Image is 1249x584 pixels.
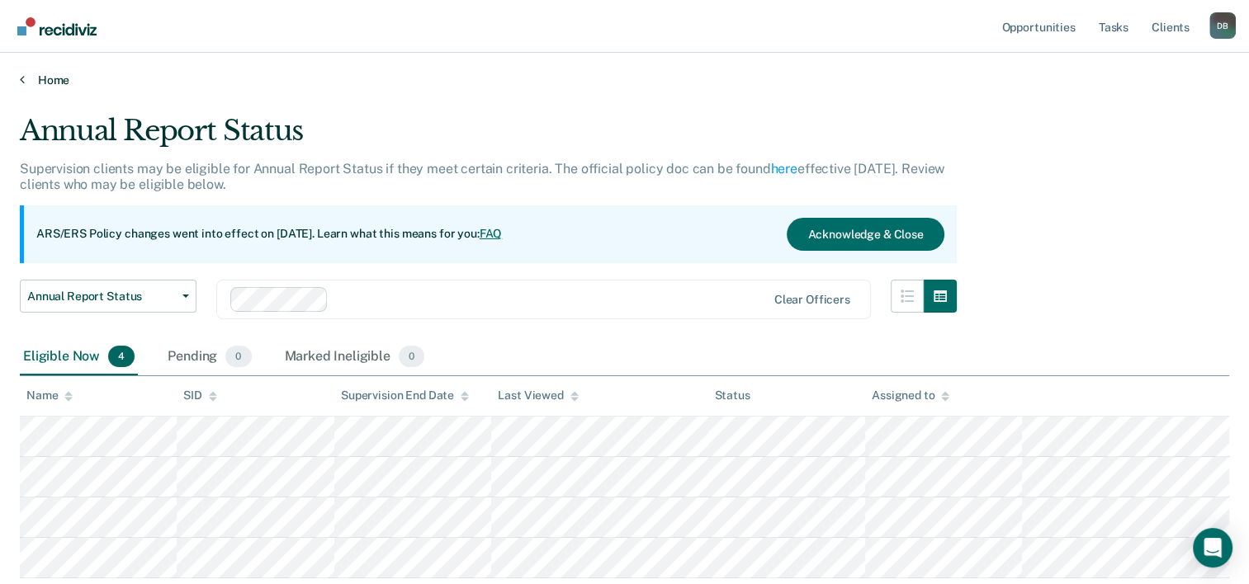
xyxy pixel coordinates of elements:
a: here [771,161,797,177]
button: Profile dropdown button [1209,12,1236,39]
a: Home [20,73,1229,87]
div: Annual Report Status [20,114,957,161]
div: Open Intercom Messenger [1193,528,1232,568]
button: Acknowledge & Close [787,218,944,251]
div: SID [183,389,217,403]
p: ARS/ERS Policy changes went into effect on [DATE]. Learn what this means for you: [36,226,502,243]
button: Annual Report Status [20,280,196,313]
div: Name [26,389,73,403]
div: Marked Ineligible0 [281,339,428,375]
span: 0 [399,346,424,367]
div: Status [715,389,750,403]
span: Annual Report Status [27,290,176,304]
p: Supervision clients may be eligible for Annual Report Status if they meet certain criteria. The o... [20,161,944,192]
div: D B [1209,12,1236,39]
span: 0 [225,346,251,367]
div: Clear officers [774,293,850,307]
img: Recidiviz [17,17,97,35]
div: Eligible Now4 [20,339,138,375]
div: Supervision End Date [341,389,469,403]
a: FAQ [480,227,503,240]
span: 4 [108,346,135,367]
div: Last Viewed [498,389,578,403]
div: Pending0 [164,339,254,375]
div: Assigned to [872,389,949,403]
